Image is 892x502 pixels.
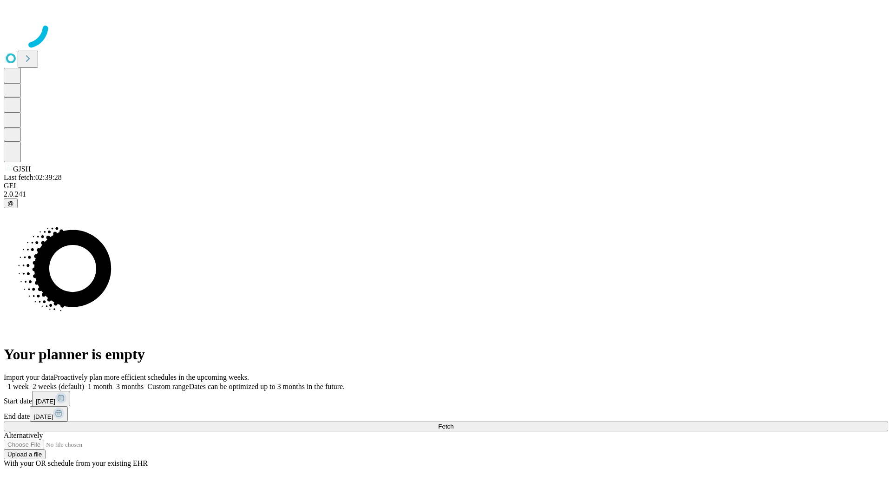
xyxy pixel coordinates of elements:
[7,383,29,390] span: 1 week
[13,165,31,173] span: GJSH
[4,406,888,422] div: End date
[4,422,888,431] button: Fetch
[189,383,345,390] span: Dates can be optimized up to 3 months in the future.
[4,346,888,363] h1: Your planner is empty
[4,459,148,467] span: With your OR schedule from your existing EHR
[88,383,112,390] span: 1 month
[4,182,888,190] div: GEI
[36,398,55,405] span: [DATE]
[33,413,53,420] span: [DATE]
[4,173,62,181] span: Last fetch: 02:39:28
[116,383,144,390] span: 3 months
[4,391,888,406] div: Start date
[4,449,46,459] button: Upload a file
[4,198,18,208] button: @
[4,373,54,381] span: Import your data
[30,406,68,422] button: [DATE]
[7,200,14,207] span: @
[54,373,249,381] span: Proactively plan more efficient schedules in the upcoming weeks.
[4,431,43,439] span: Alternatively
[438,423,453,430] span: Fetch
[33,383,84,390] span: 2 weeks (default)
[4,190,888,198] div: 2.0.241
[32,391,70,406] button: [DATE]
[147,383,189,390] span: Custom range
